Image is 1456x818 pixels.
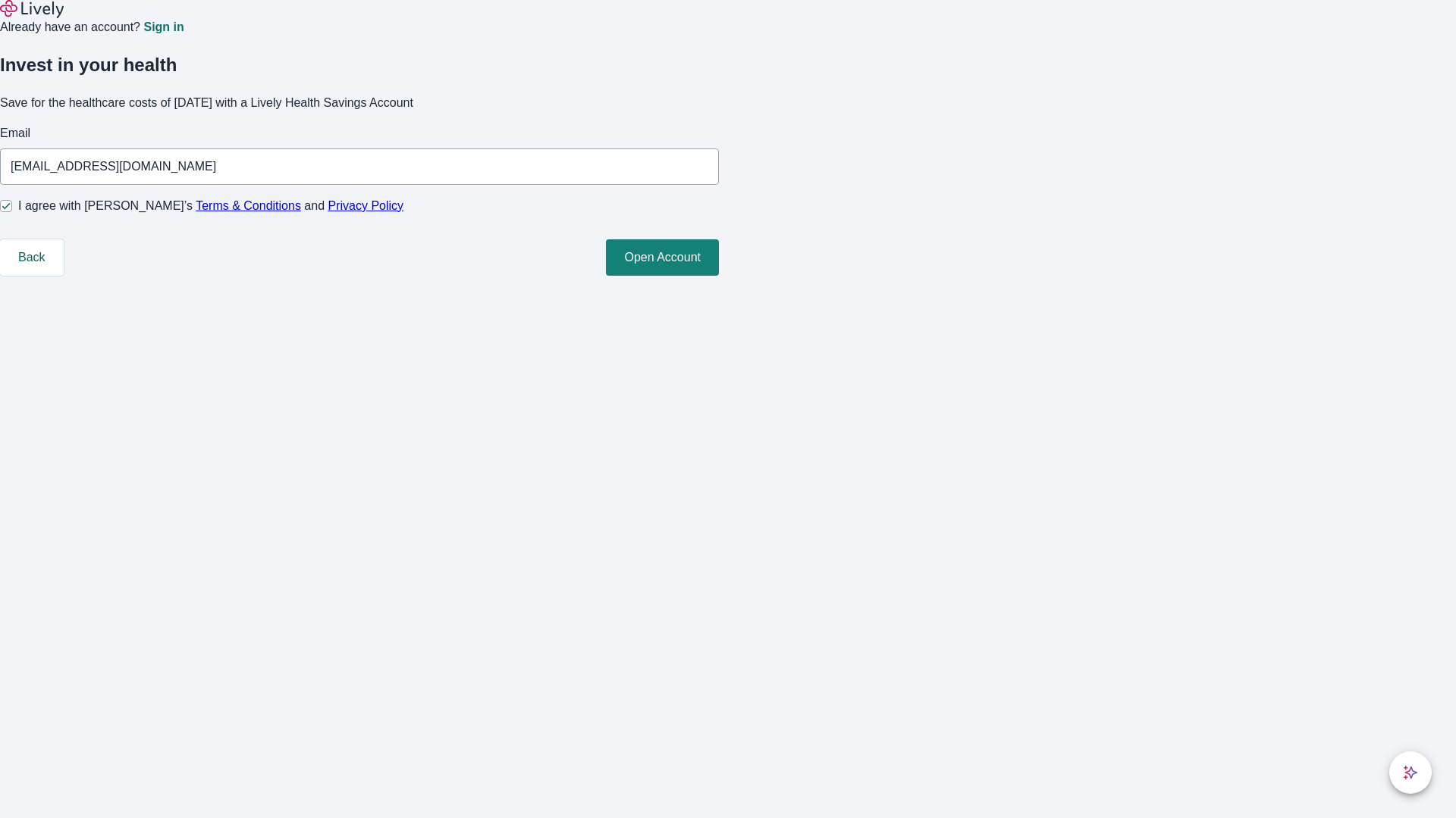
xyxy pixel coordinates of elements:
a: Terms & Conditions [196,199,301,212]
a: Sign in [143,21,184,33]
a: Privacy Policy [328,199,404,212]
span: I agree with [PERSON_NAME]’s and [18,197,403,215]
svg: Lively AI Assistant [1403,765,1418,780]
button: chat [1389,751,1432,794]
button: Open Account [606,239,719,276]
